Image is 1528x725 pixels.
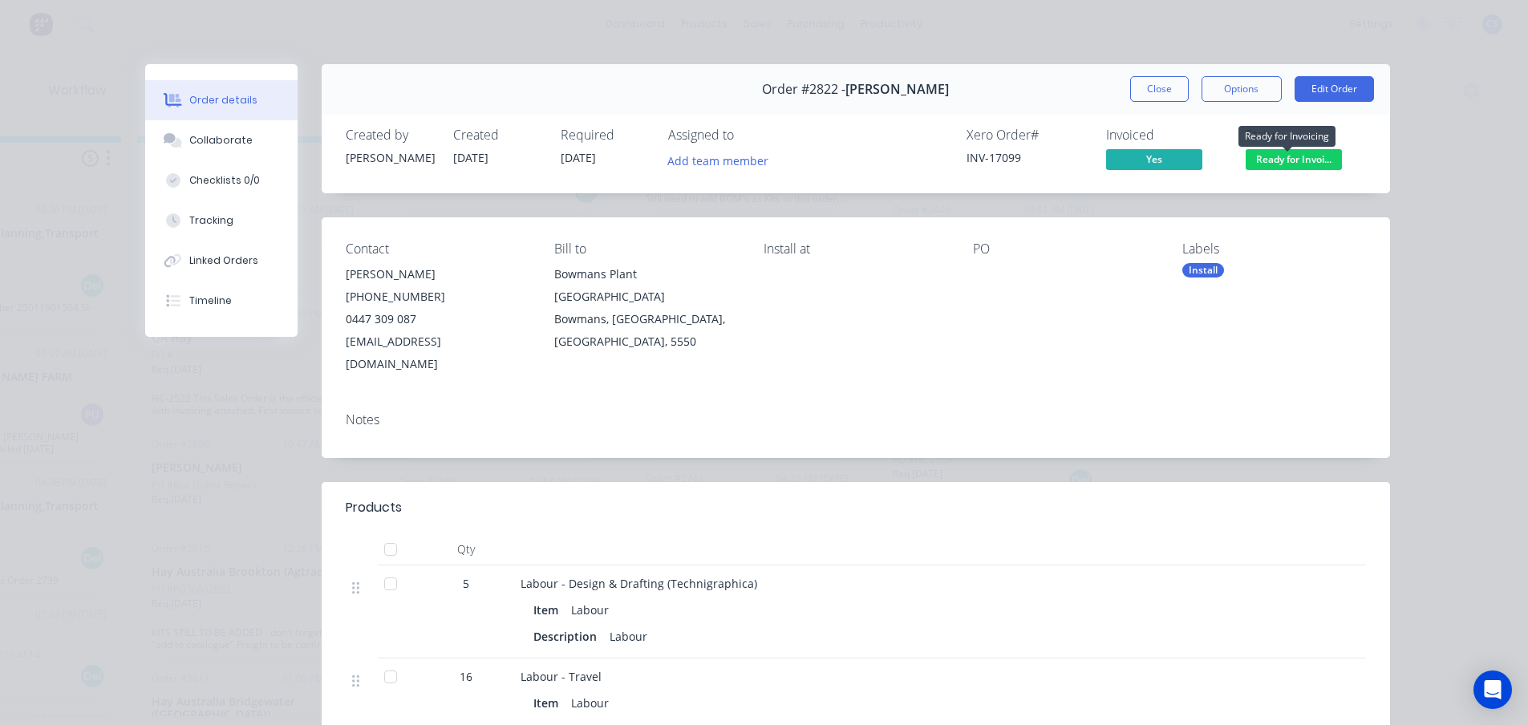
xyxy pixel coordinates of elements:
div: [PHONE_NUMBER] [346,286,529,308]
span: Labour - Travel [521,669,602,684]
div: Created by [346,128,434,143]
span: Labour - Design & Drafting (Technigraphica) [521,576,757,591]
span: [PERSON_NAME] [845,82,949,97]
div: Collaborate [189,133,253,148]
div: Assigned to [668,128,829,143]
div: Tracking [189,213,233,228]
div: [EMAIL_ADDRESS][DOMAIN_NAME] [346,330,529,375]
div: Notes [346,412,1366,427]
button: Edit Order [1295,76,1374,102]
div: Contact [346,241,529,257]
button: Collaborate [145,120,298,160]
button: Options [1202,76,1282,102]
div: Qty [418,533,514,565]
div: Linked Orders [189,253,258,268]
div: Item [533,598,565,622]
span: 5 [463,575,469,592]
div: Labour [603,625,654,648]
button: Add team member [668,149,777,171]
div: INV-17099 [967,149,1087,166]
div: Install at [764,241,947,257]
button: Linked Orders [145,241,298,281]
button: Timeline [145,281,298,321]
div: Open Intercom Messenger [1473,670,1512,709]
button: Add team member [659,149,776,171]
div: Invoiced [1106,128,1226,143]
div: Bowmans Plant [GEOGRAPHIC_DATA] [554,263,738,308]
span: Yes [1106,149,1202,169]
button: Close [1130,76,1189,102]
div: Bill to [554,241,738,257]
span: [DATE] [561,150,596,165]
div: PO [973,241,1157,257]
div: Labour [565,598,615,622]
div: Description [533,625,603,648]
button: Order details [145,80,298,120]
div: [PERSON_NAME][PHONE_NUMBER]0447 309 087[EMAIL_ADDRESS][DOMAIN_NAME] [346,263,529,375]
div: Checklists 0/0 [189,173,260,188]
span: [DATE] [453,150,488,165]
div: [PERSON_NAME] [346,149,434,166]
div: Order details [189,93,257,107]
div: [PERSON_NAME] [346,263,529,286]
button: Tracking [145,200,298,241]
div: 0447 309 087 [346,308,529,330]
div: Bowmans Plant [GEOGRAPHIC_DATA]Bowmans, [GEOGRAPHIC_DATA], [GEOGRAPHIC_DATA], 5550 [554,263,738,353]
span: 16 [460,668,472,685]
div: Products [346,498,402,517]
button: Checklists 0/0 [145,160,298,200]
div: Labour [565,691,615,715]
span: Order #2822 - [762,82,845,97]
div: Timeline [189,294,232,308]
div: Item [533,691,565,715]
div: Ready for Invoicing [1238,126,1335,147]
div: Bowmans, [GEOGRAPHIC_DATA], [GEOGRAPHIC_DATA], 5550 [554,308,738,353]
div: Xero Order # [967,128,1087,143]
button: Ready for Invoi... [1246,149,1342,173]
span: Ready for Invoi... [1246,149,1342,169]
div: Required [561,128,649,143]
div: Labels [1182,241,1366,257]
div: Created [453,128,541,143]
div: Install [1182,263,1224,277]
